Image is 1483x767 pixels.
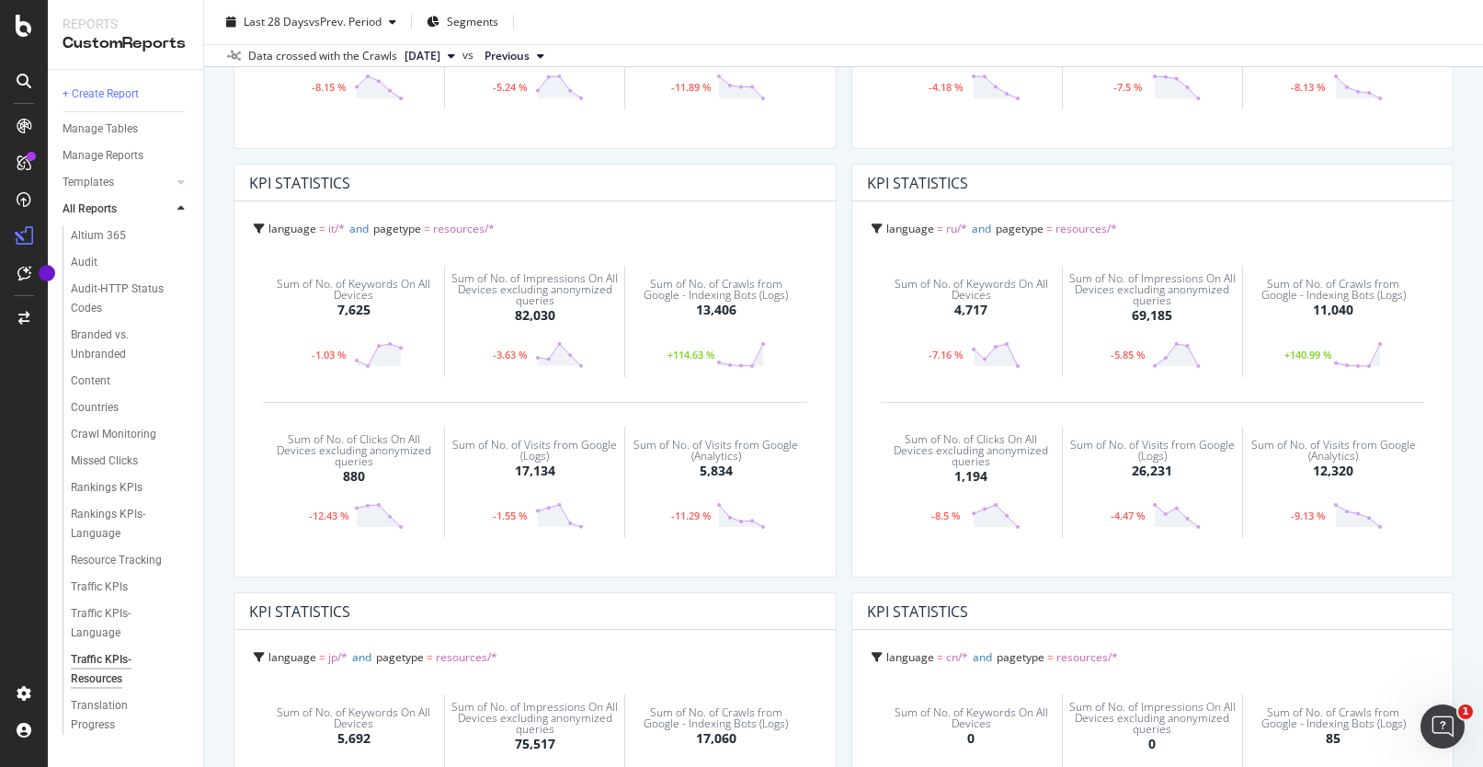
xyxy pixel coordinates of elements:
a: Manage Reports [63,146,190,166]
div: Sum of No. of Visits from Google (Analytics) [631,440,801,462]
div: Sum of No. of Keywords On All Devices [885,279,1055,301]
div: 17,060 [696,729,736,748]
div: -7.16 % [921,350,971,360]
div: -8.13 % [1283,83,1333,92]
div: -4.47 % [1103,511,1152,521]
div: KPI STATISTICS [249,174,350,192]
div: Sum of No. of Crawls from Google - Indexing Bots (Logs) [1249,707,1419,729]
a: Audit [71,253,190,272]
div: Data crossed with the Crawls [248,48,397,64]
div: Rankings KPIs [71,478,143,498]
div: 82,030 [515,306,555,325]
a: Audit-HTTP Status Codes [71,280,190,318]
span: Segments [447,14,498,29]
button: [DATE] [397,45,462,67]
span: = [424,221,430,236]
div: -12.43 % [303,511,353,521]
div: Sum of No. of Impressions On All Devices excluding anonymized queries [1068,273,1237,306]
div: Sum of No. of Crawls from Google - Indexing Bots (Logs) [1249,279,1419,301]
button: Previous [477,45,552,67]
span: = [427,649,433,665]
div: Sum of No. of Keywords On All Devices [268,279,439,301]
span: pagetype [997,649,1044,665]
div: KPI STATISTICS [867,602,968,621]
div: Reports [63,15,188,33]
div: Sum of No. of Visits from Google (Logs) [451,440,619,462]
div: Resource Tracking [71,551,162,570]
span: resources/* [1056,649,1118,665]
span: pagetype [373,221,421,236]
a: Crawl Monitoring [71,425,190,444]
div: 0 [967,729,975,748]
div: 7,625 [337,301,371,319]
a: + Create Report [63,85,190,104]
div: Altium 365 [71,226,126,246]
a: Branded vs. Unbranded [71,326,190,364]
div: KPI STATISTICS [867,174,968,192]
div: 5,692 [337,729,371,748]
div: -8.15 % [303,83,353,92]
div: 13,406 [696,301,736,319]
iframe: Intercom live chat [1420,704,1465,749]
div: + Create Report [63,85,139,104]
a: Traffic KPIs-Language [71,604,190,643]
span: language [268,649,316,665]
div: KPI STATISTICSlanguage = ru/*andpagetype = resources/*Sum of No. of Keywords On All Devices4,717-... [851,164,1454,578]
div: CustomReports [63,33,188,54]
div: 5,834 [700,462,733,480]
span: = [1047,649,1054,665]
div: -5.24 % [485,83,534,92]
div: 880 [343,467,365,486]
div: -4.18 % [921,83,971,92]
div: Sum of No. of Keywords On All Devices [885,707,1055,729]
div: Translation Progress [71,696,172,735]
span: and [973,649,992,665]
button: Last 28 DaysvsPrev. Period [219,7,404,37]
a: Content [71,372,190,391]
a: Templates [63,173,172,192]
span: resources/* [1055,221,1117,236]
span: and [972,221,991,236]
div: -7.5 % [1103,83,1152,92]
span: and [349,221,369,236]
div: Countries [71,398,119,418]
div: Branded vs. Unbranded [71,326,174,364]
a: Missed Clicks [71,452,190,471]
span: Last 28 Days [244,14,309,29]
a: Rankings KPIs [71,478,190,498]
div: Sum of No. of Impressions On All Devices excluding anonymized queries [451,702,619,735]
div: Tooltip anchor [39,265,55,281]
div: -5.85 % [1103,350,1152,360]
span: vs Prev. Period [309,14,382,29]
a: All Reports [63,200,172,219]
div: Content [71,372,110,391]
span: vs [462,47,477,63]
div: Manage Reports [63,146,143,166]
div: -1.55 % [485,511,534,521]
div: Audit [71,253,97,272]
span: pagetype [376,649,424,665]
span: language [886,221,934,236]
a: Altium 365 [71,226,190,246]
span: = [319,649,325,665]
a: Countries [71,398,190,418]
div: Traffic KPIs [71,578,128,597]
a: Manage Tables [63,120,190,139]
div: Sum of No. of Crawls from Google - Indexing Bots (Logs) [631,707,801,729]
span: Previous [485,48,530,64]
div: Sum of No. of Crawls from Google - Indexing Bots (Logs) [631,279,801,301]
div: -8.5 % [921,511,971,521]
div: Sum of No. of Keywords On All Devices [268,707,439,729]
div: KPI STATISTICSlanguage = it/*andpagetype = resources/*Sum of No. of Keywords On All Devices7,625-... [234,164,837,578]
span: pagetype [996,221,1044,236]
div: Sum of No. of Impressions On All Devices excluding anonymized queries [451,273,619,306]
div: 4,717 [954,301,987,319]
div: 75,517 [515,735,555,753]
span: = [319,221,325,236]
a: Traffic KPIs [71,578,190,597]
span: resources/* [433,221,495,236]
div: +140.99 % [1283,350,1333,360]
span: = [937,649,943,665]
a: Traffic KPIs-Resources [71,650,190,689]
div: Templates [63,173,114,192]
